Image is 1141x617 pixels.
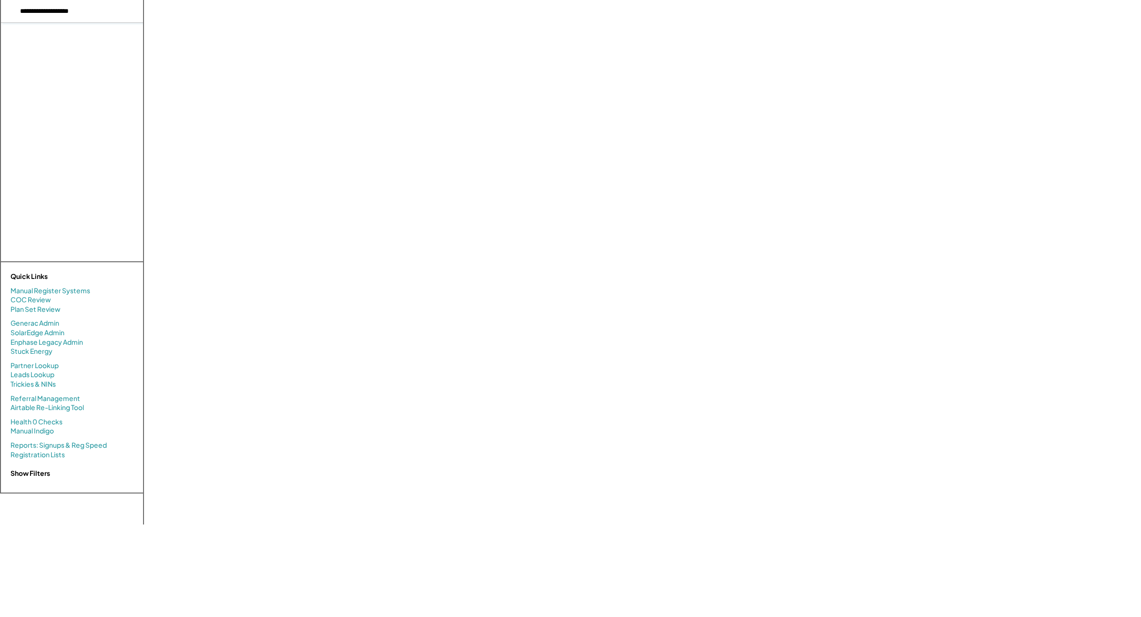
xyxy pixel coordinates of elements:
a: Airtable Re-Linking Tool [10,403,84,412]
a: Enphase Legacy Admin [10,338,83,347]
div: Quick Links [10,272,106,281]
a: Registration Lists [10,450,65,460]
a: Referral Management [10,394,80,403]
a: Leads Lookup [10,370,54,380]
a: SolarEdge Admin [10,328,64,338]
a: Partner Lookup [10,361,59,370]
a: Manual Register Systems [10,286,90,296]
a: Trickies & NINs [10,380,56,389]
a: Generac Admin [10,319,59,328]
a: Manual Indigo [10,426,54,436]
a: Health 0 Checks [10,417,62,427]
a: COC Review [10,295,51,305]
a: Reports: Signups & Reg Speed [10,441,107,450]
a: Stuck Energy [10,347,52,356]
a: Plan Set Review [10,305,61,314]
strong: Show Filters [10,469,50,477]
